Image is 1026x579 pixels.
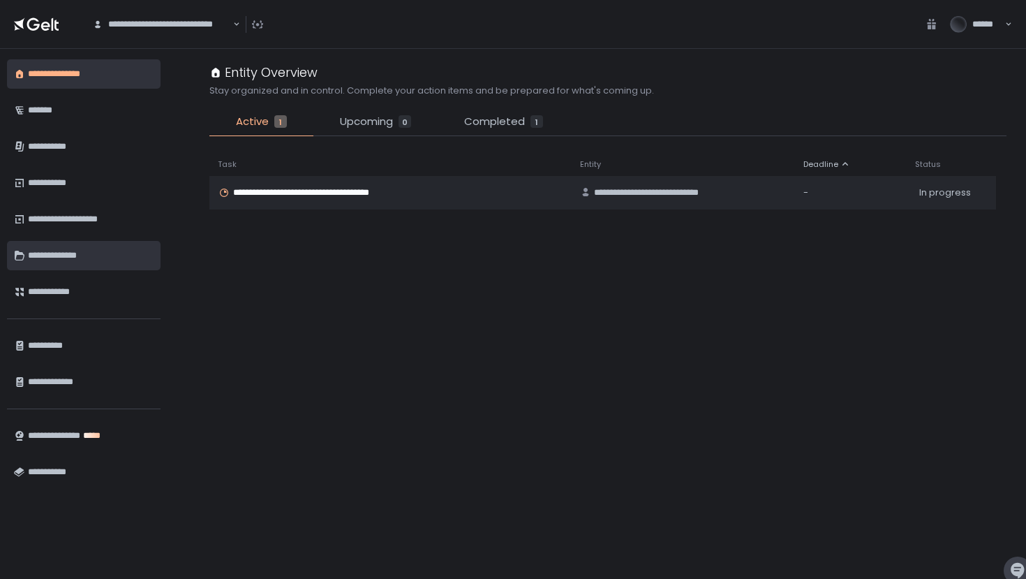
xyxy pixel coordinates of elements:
[340,114,393,130] span: Upcoming
[209,85,654,97] h2: Stay organized and in control. Complete your action items and be prepared for what's coming up.
[580,159,601,170] span: Entity
[399,115,411,128] div: 0
[274,115,287,128] div: 1
[231,17,232,31] input: Search for option
[84,9,240,40] div: Search for option
[464,114,525,130] span: Completed
[218,159,237,170] span: Task
[236,114,269,130] span: Active
[803,186,808,199] span: -
[919,186,971,199] span: In progress
[915,159,941,170] span: Status
[209,63,318,82] div: Entity Overview
[803,159,838,170] span: Deadline
[530,115,543,128] div: 1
